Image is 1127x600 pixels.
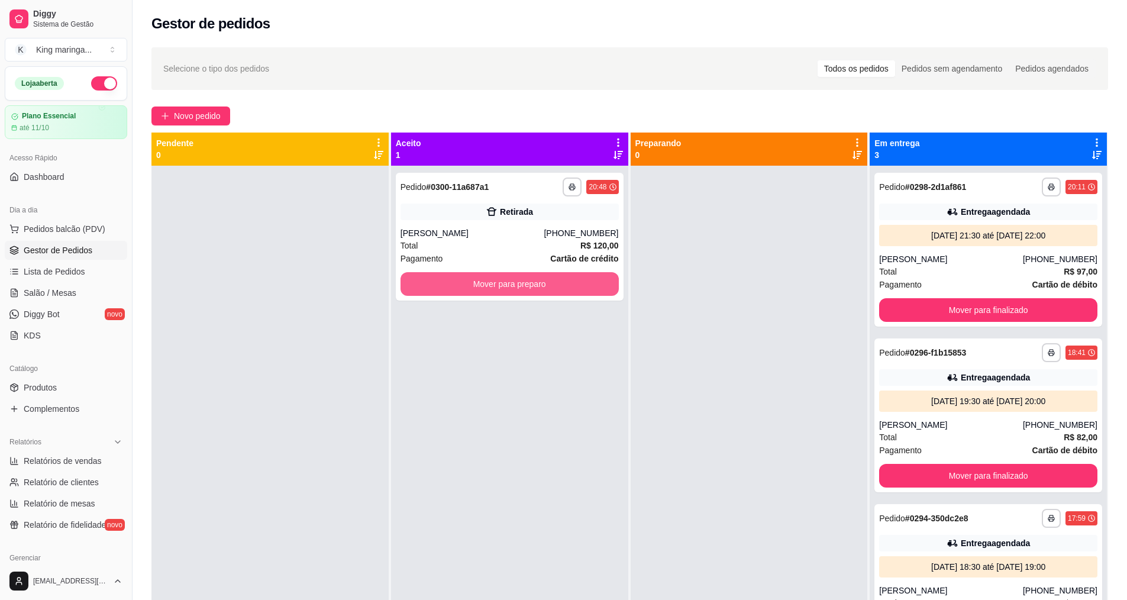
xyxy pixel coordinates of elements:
[1023,585,1097,596] div: [PHONE_NUMBER]
[544,227,618,239] div: [PHONE_NUMBER]
[884,561,1093,573] div: [DATE] 18:30 até [DATE] 19:00
[1009,60,1095,77] div: Pedidos agendados
[905,182,967,192] strong: # 0298-2d1af861
[5,451,127,470] a: Relatórios de vendas
[500,206,533,218] div: Retirada
[818,60,895,77] div: Todos os pedidos
[161,112,169,120] span: plus
[5,567,127,595] button: [EMAIL_ADDRESS][DOMAIN_NAME]
[5,494,127,513] a: Relatório de mesas
[961,372,1030,383] div: Entrega agendada
[24,498,95,509] span: Relatório de mesas
[24,308,60,320] span: Diggy Bot
[635,149,682,161] p: 0
[156,149,193,161] p: 0
[5,5,127,33] a: DiggySistema de Gestão
[163,62,269,75] span: Selecione o tipo dos pedidos
[5,105,127,139] a: Plano Essencialaté 11/10
[24,476,99,488] span: Relatório de clientes
[5,201,127,220] div: Dia a dia
[879,444,922,457] span: Pagamento
[20,123,49,133] article: até 11/10
[5,262,127,281] a: Lista de Pedidos
[24,403,79,415] span: Complementos
[5,515,127,534] a: Relatório de fidelidadenovo
[879,253,1023,265] div: [PERSON_NAME]
[550,254,618,263] strong: Cartão de crédito
[15,77,64,90] div: Loja aberta
[905,348,967,357] strong: # 0296-f1b15853
[36,44,92,56] div: King maringa ...
[905,514,968,523] strong: # 0294-350dc2e8
[24,266,85,278] span: Lista de Pedidos
[961,206,1030,218] div: Entrega agendada
[879,464,1097,488] button: Mover para finalizado
[895,60,1009,77] div: Pedidos sem agendamento
[879,348,905,357] span: Pedido
[879,514,905,523] span: Pedido
[24,382,57,393] span: Produtos
[9,437,41,447] span: Relatórios
[1068,348,1086,357] div: 18:41
[874,137,919,149] p: Em entrega
[174,109,221,122] span: Novo pedido
[24,223,105,235] span: Pedidos balcão (PDV)
[5,473,127,492] a: Relatório de clientes
[401,227,544,239] div: [PERSON_NAME]
[33,9,122,20] span: Diggy
[879,431,897,444] span: Total
[5,241,127,260] a: Gestor de Pedidos
[1032,280,1097,289] strong: Cartão de débito
[151,107,230,125] button: Novo pedido
[401,239,418,252] span: Total
[635,137,682,149] p: Preparando
[879,265,897,278] span: Total
[879,182,905,192] span: Pedido
[5,359,127,378] div: Catálogo
[1064,267,1097,276] strong: R$ 97,00
[401,272,619,296] button: Mover para preparo
[1032,446,1097,455] strong: Cartão de débito
[156,137,193,149] p: Pendente
[91,76,117,91] button: Alterar Status
[879,419,1023,431] div: [PERSON_NAME]
[961,537,1030,549] div: Entrega agendada
[24,244,92,256] span: Gestor de Pedidos
[22,112,76,121] article: Plano Essencial
[5,378,127,397] a: Produtos
[5,220,127,238] button: Pedidos balcão (PDV)
[401,252,443,265] span: Pagamento
[5,149,127,167] div: Acesso Rápido
[589,182,606,192] div: 20:48
[5,167,127,186] a: Dashboard
[5,399,127,418] a: Complementos
[874,149,919,161] p: 3
[5,305,127,324] a: Diggy Botnovo
[24,519,106,531] span: Relatório de fidelidade
[33,20,122,29] span: Sistema de Gestão
[879,298,1097,322] button: Mover para finalizado
[879,278,922,291] span: Pagamento
[884,230,1093,241] div: [DATE] 21:30 até [DATE] 22:00
[5,283,127,302] a: Salão / Mesas
[580,241,619,250] strong: R$ 120,00
[24,330,41,341] span: KDS
[5,549,127,567] div: Gerenciar
[5,326,127,345] a: KDS
[426,182,489,192] strong: # 0300-11a687a1
[884,395,1093,407] div: [DATE] 19:30 até [DATE] 20:00
[396,149,421,161] p: 1
[1068,514,1086,523] div: 17:59
[879,585,1023,596] div: [PERSON_NAME]
[1068,182,1086,192] div: 20:11
[24,171,64,183] span: Dashboard
[33,576,108,586] span: [EMAIL_ADDRESS][DOMAIN_NAME]
[5,38,127,62] button: Select a team
[15,44,27,56] span: K
[151,14,270,33] h2: Gestor de pedidos
[1023,419,1097,431] div: [PHONE_NUMBER]
[401,182,427,192] span: Pedido
[396,137,421,149] p: Aceito
[24,287,76,299] span: Salão / Mesas
[1064,433,1097,442] strong: R$ 82,00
